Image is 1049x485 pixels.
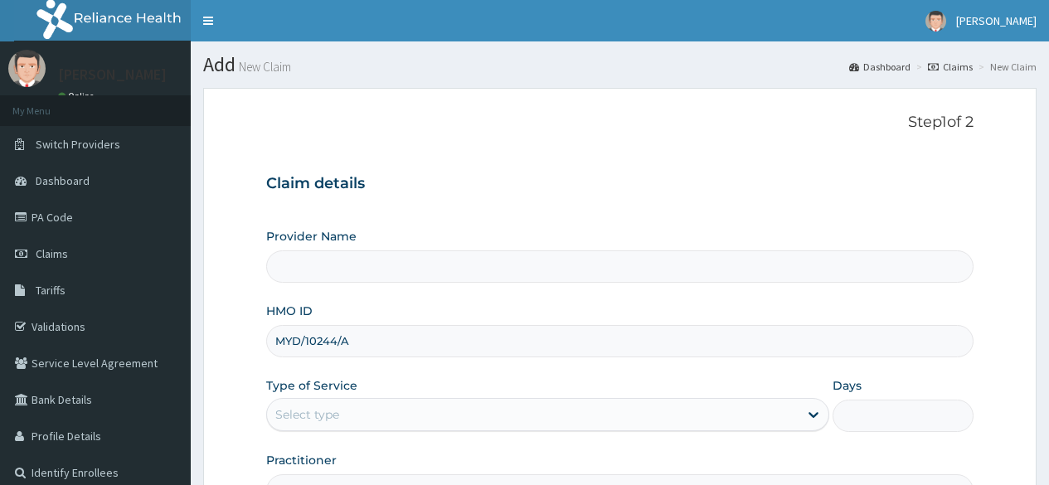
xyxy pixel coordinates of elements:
[956,13,1037,28] span: [PERSON_NAME]
[36,173,90,188] span: Dashboard
[266,452,337,468] label: Practitioner
[266,377,357,394] label: Type of Service
[36,283,66,298] span: Tariffs
[58,67,167,82] p: [PERSON_NAME]
[266,114,974,132] p: Step 1 of 2
[266,228,357,245] label: Provider Name
[8,50,46,87] img: User Image
[928,60,973,74] a: Claims
[203,54,1037,75] h1: Add
[266,303,313,319] label: HMO ID
[266,175,974,193] h3: Claim details
[36,246,68,261] span: Claims
[974,60,1037,74] li: New Claim
[36,137,120,152] span: Switch Providers
[275,406,339,423] div: Select type
[849,60,911,74] a: Dashboard
[833,377,862,394] label: Days
[58,90,98,102] a: Online
[236,61,291,73] small: New Claim
[925,11,946,32] img: User Image
[266,325,974,357] input: Enter HMO ID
